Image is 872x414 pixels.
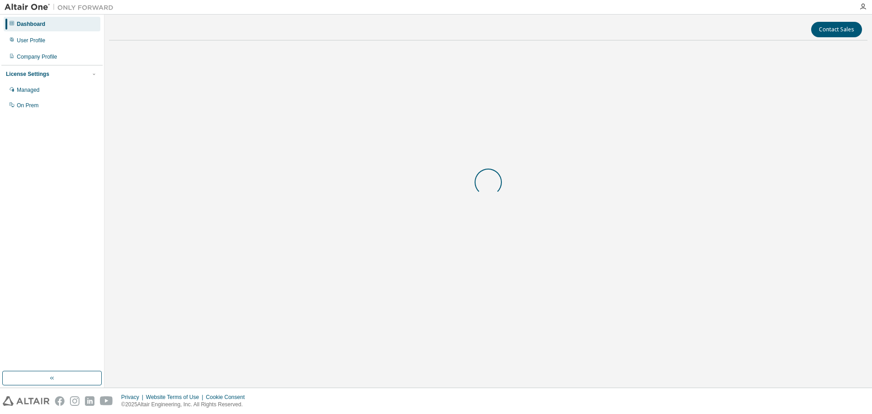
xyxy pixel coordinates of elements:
p: © 2025 Altair Engineering, Inc. All Rights Reserved. [121,401,250,409]
img: Altair One [5,3,118,12]
div: Website Terms of Use [146,394,206,401]
div: Privacy [121,394,146,401]
div: Cookie Consent [206,394,250,401]
img: linkedin.svg [85,396,94,406]
div: On Prem [17,102,39,109]
img: instagram.svg [70,396,79,406]
div: Dashboard [17,20,45,28]
img: facebook.svg [55,396,64,406]
button: Contact Sales [811,22,862,37]
div: User Profile [17,37,45,44]
img: youtube.svg [100,396,113,406]
div: Managed [17,86,40,94]
img: altair_logo.svg [3,396,50,406]
div: Company Profile [17,53,57,60]
div: License Settings [6,70,49,78]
